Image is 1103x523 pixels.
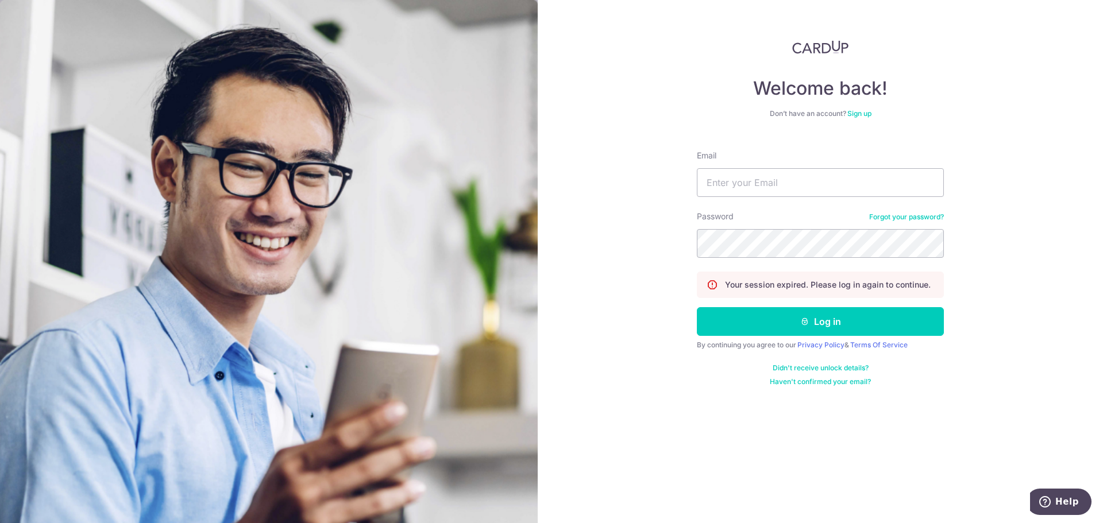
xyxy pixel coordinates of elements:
h4: Welcome back! [697,77,944,100]
p: Your session expired. Please log in again to continue. [725,279,931,290]
div: By continuing you agree to our & [697,340,944,350]
a: Sign up [847,109,871,118]
a: Forgot your password? [869,212,944,222]
button: Log in [697,307,944,336]
a: Didn't receive unlock details? [773,363,869,373]
a: Haven't confirmed your email? [770,377,871,386]
label: Email [697,150,716,161]
a: Terms Of Service [850,340,908,349]
a: Privacy Policy [797,340,844,349]
input: Enter your Email [697,168,944,197]
div: Don’t have an account? [697,109,944,118]
img: CardUp Logo [792,40,849,54]
iframe: Opens a widget where you can find more information [1030,489,1092,517]
label: Password [697,211,734,222]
